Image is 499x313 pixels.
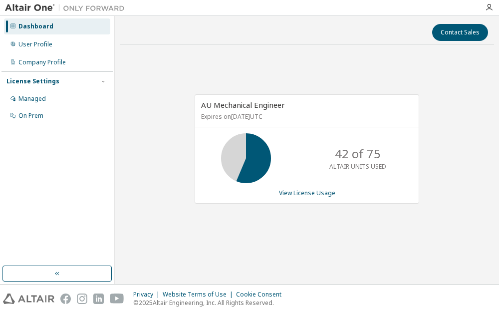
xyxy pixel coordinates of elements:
[5,3,130,13] img: Altair One
[335,145,381,162] p: 42 of 75
[3,294,54,304] img: altair_logo.svg
[18,95,46,103] div: Managed
[201,100,285,110] span: AU Mechanical Engineer
[236,291,287,299] div: Cookie Consent
[133,299,287,307] p: © 2025 Altair Engineering, Inc. All Rights Reserved.
[163,291,236,299] div: Website Terms of Use
[77,294,87,304] img: instagram.svg
[279,189,335,197] a: View License Usage
[93,294,104,304] img: linkedin.svg
[432,24,488,41] button: Contact Sales
[133,291,163,299] div: Privacy
[329,162,386,171] p: ALTAIR UNITS USED
[18,112,43,120] div: On Prem
[6,77,59,85] div: License Settings
[60,294,71,304] img: facebook.svg
[110,294,124,304] img: youtube.svg
[201,112,410,121] p: Expires on [DATE] UTC
[18,40,52,48] div: User Profile
[18,58,66,66] div: Company Profile
[18,22,53,30] div: Dashboard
